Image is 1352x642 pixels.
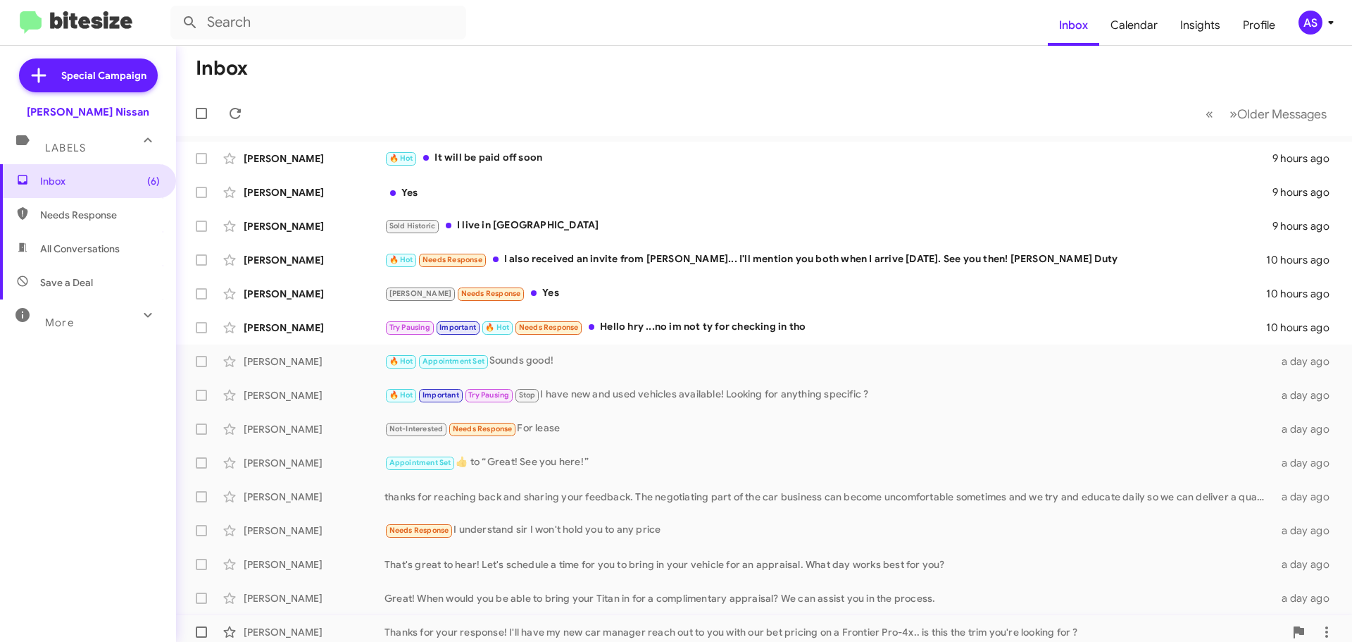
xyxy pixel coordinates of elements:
[384,455,1273,471] div: ​👍​ to “ Great! See you here! ”
[45,142,86,154] span: Labels
[170,6,466,39] input: Search
[384,557,1273,572] div: That's great to hear! Let's schedule a time for you to bring in your vehicle for an appraisal. Wh...
[384,218,1272,234] div: I live in [GEOGRAPHIC_DATA]
[244,219,384,233] div: [PERSON_NAME]
[1273,524,1341,538] div: a day ago
[519,323,579,332] span: Needs Response
[244,490,384,504] div: [PERSON_NAME]
[384,285,1266,302] div: Yes
[1266,287,1341,301] div: 10 hours ago
[1298,11,1322,35] div: AS
[40,242,120,256] span: All Conversations
[1272,185,1341,199] div: 9 hours ago
[244,591,384,605] div: [PERSON_NAME]
[40,174,160,188] span: Inbox
[244,388,384,402] div: [PERSON_NAME]
[384,353,1273,369] div: Sounds good!
[1221,99,1335,128] button: Next
[389,526,449,535] span: Needs Response
[244,185,384,199] div: [PERSON_NAME]
[423,390,459,400] span: Important
[61,68,146,82] span: Special Campaign
[244,354,384,369] div: [PERSON_NAME]
[389,154,413,163] span: 🔥 Hot
[384,625,1284,639] div: Thanks for your response! I'll have my new car manager reach out to you with our bet pricing on a...
[439,323,476,332] span: Important
[147,174,160,188] span: (6)
[244,253,384,267] div: [PERSON_NAME]
[389,255,413,264] span: 🔥 Hot
[1232,5,1287,46] a: Profile
[384,522,1273,538] div: I understand sir I won't hold you to any price
[244,625,384,639] div: [PERSON_NAME]
[389,289,452,298] span: [PERSON_NAME]
[389,390,413,400] span: 🔥 Hot
[1272,152,1341,166] div: 9 hours ago
[389,458,451,467] span: Appointment Set
[384,319,1266,335] div: Hello hry ...no im not ty for checking in tho
[384,252,1266,268] div: I also received an invite from [PERSON_NAME]... I'll mention you both when I arrive [DATE]. See y...
[389,221,436,230] span: Sold Historic
[384,421,1273,437] div: For lease
[389,424,444,433] span: Not-Interested
[423,255,482,264] span: Needs Response
[40,208,160,222] span: Needs Response
[1272,219,1341,233] div: 9 hours ago
[1273,422,1341,436] div: a day ago
[1273,354,1341,369] div: a day ago
[1229,105,1237,123] span: »
[244,557,384,572] div: [PERSON_NAME]
[1273,490,1341,504] div: a day ago
[1273,591,1341,605] div: a day ago
[384,490,1273,504] div: thanks for reaching back and sharing your feedback. The negotiating part of the car business can ...
[244,456,384,470] div: [PERSON_NAME]
[40,276,93,290] span: Save a Deal
[1273,557,1341,572] div: a day ago
[384,387,1273,403] div: I have new and used vehicles available! Looking for anything specific ?
[389,357,413,366] span: 🔥 Hot
[1273,456,1341,470] div: a day ago
[468,390,509,400] span: Try Pausing
[1099,5,1169,46] a: Calendar
[384,591,1273,605] div: Great! When would you be able to bring your Titan in for a complimentary appraisal? We can assist...
[1287,11,1337,35] button: AS
[1266,321,1341,335] div: 10 hours ago
[1273,388,1341,402] div: a day ago
[244,524,384,538] div: [PERSON_NAME]
[1198,99,1335,128] nav: Page navigation example
[1197,99,1222,128] button: Previous
[1206,105,1213,123] span: «
[1048,5,1099,46] a: Inbox
[1169,5,1232,46] a: Insights
[1237,106,1327,122] span: Older Messages
[244,321,384,335] div: [PERSON_NAME]
[423,357,484,366] span: Appointment Set
[19,58,158,92] a: Special Campaign
[461,289,521,298] span: Needs Response
[519,390,536,400] span: Stop
[384,185,1272,199] div: Yes
[1266,253,1341,267] div: 10 hours ago
[389,323,430,332] span: Try Pausing
[244,287,384,301] div: [PERSON_NAME]
[244,422,384,436] div: [PERSON_NAME]
[244,152,384,166] div: [PERSON_NAME]
[485,323,509,332] span: 🔥 Hot
[196,57,248,80] h1: Inbox
[384,150,1272,166] div: It will be paid off soon
[27,105,149,119] div: [PERSON_NAME] Nissan
[45,316,74,329] span: More
[453,424,513,433] span: Needs Response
